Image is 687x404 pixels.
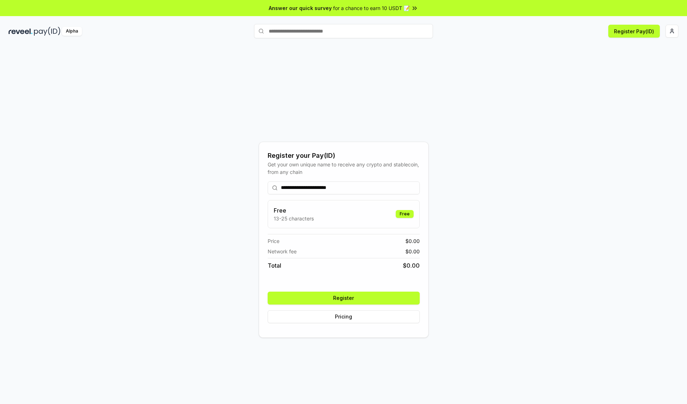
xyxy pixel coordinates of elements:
[34,27,60,36] img: pay_id
[333,4,410,12] span: for a chance to earn 10 USDT 📝
[268,161,420,176] div: Get your own unique name to receive any crypto and stablecoin, from any chain
[396,210,414,218] div: Free
[268,292,420,305] button: Register
[268,310,420,323] button: Pricing
[608,25,660,38] button: Register Pay(ID)
[268,237,279,245] span: Price
[405,237,420,245] span: $ 0.00
[62,27,82,36] div: Alpha
[268,151,420,161] div: Register your Pay(ID)
[274,215,314,222] p: 13-25 characters
[268,261,281,270] span: Total
[9,27,33,36] img: reveel_dark
[405,248,420,255] span: $ 0.00
[269,4,332,12] span: Answer our quick survey
[403,261,420,270] span: $ 0.00
[274,206,314,215] h3: Free
[268,248,297,255] span: Network fee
